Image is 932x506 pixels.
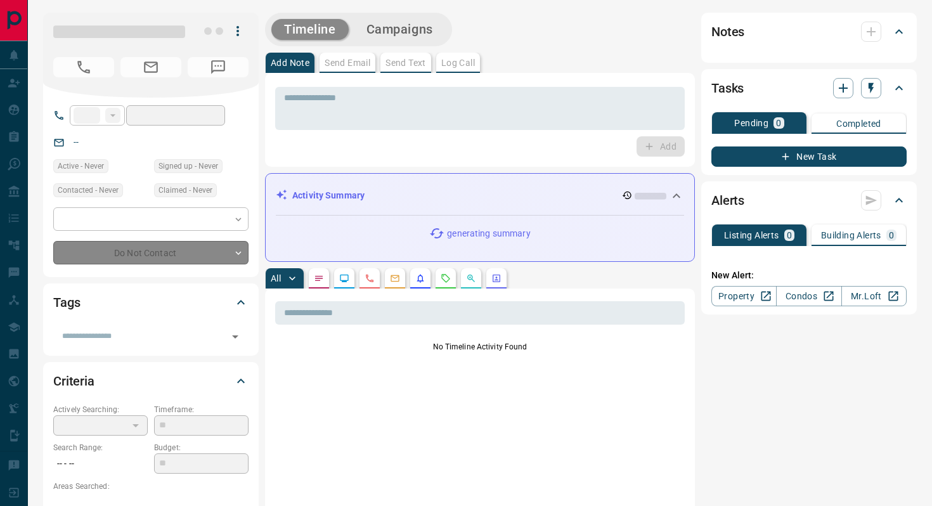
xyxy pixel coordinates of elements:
p: 0 [889,231,894,240]
div: Do Not Contact [53,241,249,264]
p: Add Note [271,58,309,67]
h2: Tasks [711,78,744,98]
p: Search Range: [53,442,148,453]
span: Signed up - Never [159,160,218,172]
svg: Listing Alerts [415,273,425,283]
div: Activity Summary [276,184,684,207]
div: Alerts [711,185,907,216]
span: Claimed - Never [159,184,212,197]
div: Criteria [53,366,249,396]
p: Building Alerts [821,231,881,240]
p: 0 [776,119,781,127]
p: Timeframe: [154,404,249,415]
a: Mr.Loft [841,286,907,306]
h2: Tags [53,292,80,313]
svg: Requests [441,273,451,283]
p: No Timeline Activity Found [275,341,685,353]
svg: Notes [314,273,324,283]
span: No Number [53,57,114,77]
p: 0 [787,231,792,240]
p: Budget: [154,442,249,453]
button: Campaigns [354,19,446,40]
a: -- [74,137,79,147]
svg: Opportunities [466,273,476,283]
svg: Calls [365,273,375,283]
p: Actively Searching: [53,404,148,415]
span: Active - Never [58,160,104,172]
button: New Task [711,146,907,167]
a: Condos [776,286,841,306]
p: Pending [734,119,768,127]
a: Property [711,286,777,306]
p: All [271,274,281,283]
span: Contacted - Never [58,184,119,197]
h2: Notes [711,22,744,42]
svg: Lead Browsing Activity [339,273,349,283]
div: Tasks [711,73,907,103]
p: Listing Alerts [724,231,779,240]
button: Timeline [271,19,349,40]
p: Completed [836,119,881,128]
h2: Alerts [711,190,744,211]
div: Notes [711,16,907,47]
p: generating summary [447,227,530,240]
p: Areas Searched: [53,481,249,492]
span: No Email [120,57,181,77]
h2: Criteria [53,371,94,391]
p: -- - -- [53,453,148,474]
p: Activity Summary [292,189,365,202]
div: Tags [53,287,249,318]
button: Open [226,328,244,346]
svg: Emails [390,273,400,283]
svg: Agent Actions [491,273,502,283]
p: New Alert: [711,269,907,282]
span: No Number [188,57,249,77]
